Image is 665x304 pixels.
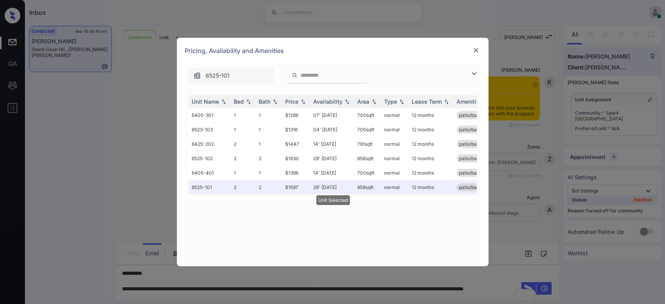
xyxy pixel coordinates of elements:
[384,98,397,105] div: Type
[271,99,279,104] img: sorting
[231,180,256,194] td: 2
[459,156,489,161] span: patio/balcony
[354,108,381,122] td: 700 sqft
[231,108,256,122] td: 1
[409,151,453,166] td: 12 months
[354,151,381,166] td: 858 sqft
[193,72,201,80] img: icon-zuma
[259,98,270,105] div: Bath
[354,180,381,194] td: 858 sqft
[292,72,298,79] img: icon-zuma
[231,151,256,166] td: 2
[192,98,219,105] div: Unit Name
[256,122,282,137] td: 1
[231,122,256,137] td: 1
[220,99,228,104] img: sorting
[459,170,489,176] span: patio/balcony
[310,151,354,166] td: 29' [DATE]
[381,151,409,166] td: normal
[256,137,282,151] td: 1
[282,122,310,137] td: $1316
[189,122,231,137] td: 6523-103
[459,141,489,147] span: patio/balcony
[189,108,231,122] td: 6405-301
[310,122,354,137] td: 04' [DATE]
[409,137,453,151] td: 12 months
[443,99,450,104] img: sorting
[409,180,453,194] td: 12 months
[459,112,489,118] span: patio/balcony
[313,98,342,105] div: Availability
[299,99,307,104] img: sorting
[459,184,489,190] span: patio/balcony
[472,46,480,54] img: close
[381,180,409,194] td: normal
[282,166,310,180] td: $1396
[381,166,409,180] td: normal
[189,151,231,166] td: 6525-102
[370,99,378,104] img: sorting
[285,98,298,105] div: Price
[409,166,453,180] td: 12 months
[409,122,453,137] td: 12 months
[381,137,409,151] td: normal
[256,166,282,180] td: 1
[409,108,453,122] td: 12 months
[357,98,369,105] div: Area
[457,98,483,105] div: Amenities
[412,98,442,105] div: Lease Term
[234,98,244,105] div: Bed
[177,38,489,64] div: Pricing, Availability and Amenities
[189,137,231,151] td: 6425-202
[189,166,231,180] td: 6405-401
[354,137,381,151] td: 791 sqft
[310,180,354,194] td: 29' [DATE]
[282,137,310,151] td: $1447
[231,137,256,151] td: 2
[189,180,231,194] td: 6525-101
[310,108,354,122] td: 07' [DATE]
[256,108,282,122] td: 1
[343,99,351,104] img: sorting
[256,151,282,166] td: 2
[282,180,310,194] td: $1597
[459,127,489,133] span: patio/balcony
[231,166,256,180] td: 1
[310,166,354,180] td: 14' [DATE]
[381,122,409,137] td: normal
[381,108,409,122] td: normal
[354,122,381,137] td: 700 sqft
[245,99,252,104] img: sorting
[310,137,354,151] td: 14' [DATE]
[398,99,406,104] img: sorting
[354,166,381,180] td: 700 sqft
[282,151,310,166] td: $1630
[282,108,310,122] td: $1286
[206,71,229,80] span: 6525-101
[469,69,479,78] img: icon-zuma
[256,180,282,194] td: 2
